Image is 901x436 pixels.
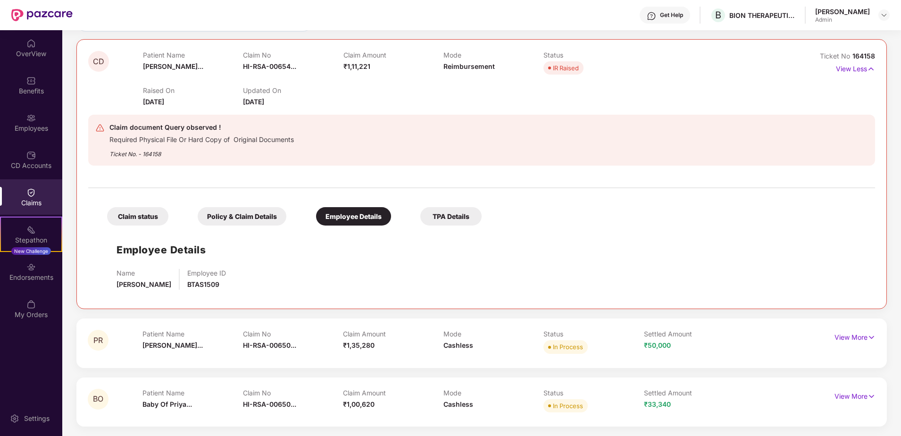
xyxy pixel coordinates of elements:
[343,341,375,349] span: ₹1,35,280
[729,11,795,20] div: BION THERAPEUTICS ([GEOGRAPHIC_DATA]) PRIVATE LIMITED
[868,332,876,343] img: svg+xml;base64,PHN2ZyB4bWxucz0iaHR0cDovL3d3dy53My5vcmcvMjAwMC9zdmciIHdpZHRoPSIxNyIgaGVpZ2h0PSIxNy...
[142,389,243,397] p: Patient Name
[553,342,583,352] div: In Process
[243,400,296,408] span: HI-RSA-00650...
[109,133,294,144] div: Required Physical File Or Hard Copy of Original Documents
[26,151,36,160] img: svg+xml;base64,PHN2ZyBpZD0iQ0RfQWNjb3VudHMiIGRhdGEtbmFtZT0iQ0QgQWNjb3VudHMiIHhtbG5zPSJodHRwOi8vd3...
[852,52,875,60] span: 164158
[834,330,876,343] p: View More
[343,389,443,397] p: Claim Amount
[644,341,671,349] span: ₹50,000
[443,330,544,338] p: Mode
[117,242,206,258] h1: Employee Details
[443,341,473,349] span: Cashless
[10,414,19,423] img: svg+xml;base64,PHN2ZyBpZD0iU2V0dGluZy0yMHgyMCIgeG1sbnM9Imh0dHA6Ly93d3cudzMub3JnLzIwMDAvc3ZnIiB3aW...
[243,330,343,338] p: Claim No
[143,62,203,70] span: [PERSON_NAME]...
[93,58,104,66] span: CD
[117,280,171,288] span: [PERSON_NAME]
[1,235,61,245] div: Stepathon
[107,207,168,226] div: Claim status
[26,225,36,235] img: svg+xml;base64,PHN2ZyB4bWxucz0iaHR0cDovL3d3dy53My5vcmcvMjAwMC9zdmciIHdpZHRoPSIyMSIgaGVpZ2h0PSIyMC...
[26,76,36,85] img: svg+xml;base64,PHN2ZyBpZD0iQmVuZWZpdHMiIHhtbG5zPSJodHRwOi8vd3d3LnczLm9yZy8yMDAwL3N2ZyIgd2lkdGg9Ij...
[543,51,643,59] p: Status
[109,144,294,159] div: Ticket No. - 164158
[243,98,264,106] span: [DATE]
[26,113,36,123] img: svg+xml;base64,PHN2ZyBpZD0iRW1wbG95ZWVzIiB4bWxucz0iaHR0cDovL3d3dy53My5vcmcvMjAwMC9zdmciIHdpZHRoPS...
[142,341,203,349] span: [PERSON_NAME]...
[142,400,192,408] span: Baby Of Priya...
[660,11,683,19] div: Get Help
[93,336,103,344] span: PR
[26,39,36,48] img: svg+xml;base64,PHN2ZyBpZD0iSG9tZSIgeG1sbnM9Imh0dHA6Ly93d3cudzMub3JnLzIwMDAvc3ZnIiB3aWR0aD0iMjAiIG...
[243,341,296,349] span: HI-RSA-00650...
[316,207,391,226] div: Employee Details
[11,247,51,255] div: New Challenge
[117,269,171,277] p: Name
[187,280,219,288] span: BTAS1509
[343,330,443,338] p: Claim Amount
[820,52,852,60] span: Ticket No
[26,262,36,272] img: svg+xml;base64,PHN2ZyBpZD0iRW5kb3JzZW1lbnRzIiB4bWxucz0iaHR0cDovL3d3dy53My5vcmcvMjAwMC9zdmciIHdpZH...
[11,9,73,21] img: New Pazcare Logo
[836,61,875,74] p: View Less
[343,51,443,59] p: Claim Amount
[880,11,888,19] img: svg+xml;base64,PHN2ZyBpZD0iRHJvcGRvd24tMzJ4MzIiIHhtbG5zPSJodHRwOi8vd3d3LnczLm9yZy8yMDAwL3N2ZyIgd2...
[109,122,294,133] div: Claim document Query observed !
[243,389,343,397] p: Claim No
[815,7,870,16] div: [PERSON_NAME]
[143,86,243,94] p: Raised On
[343,400,375,408] span: ₹1,00,620
[21,414,52,423] div: Settings
[443,62,495,70] span: Reimbursement
[443,51,543,59] p: Mode
[187,269,226,277] p: Employee ID
[543,389,644,397] p: Status
[443,400,473,408] span: Cashless
[143,98,164,106] span: [DATE]
[420,207,482,226] div: TPA Details
[93,395,103,403] span: BO
[553,401,583,411] div: In Process
[834,389,876,402] p: View More
[243,51,343,59] p: Claim No
[644,400,671,408] span: ₹33,340
[543,330,644,338] p: Status
[868,391,876,402] img: svg+xml;base64,PHN2ZyB4bWxucz0iaHR0cDovL3d3dy53My5vcmcvMjAwMC9zdmciIHdpZHRoPSIxNyIgaGVpZ2h0PSIxNy...
[443,389,544,397] p: Mode
[647,11,656,21] img: svg+xml;base64,PHN2ZyBpZD0iSGVscC0zMngzMiIgeG1sbnM9Imh0dHA6Ly93d3cudzMub3JnLzIwMDAvc3ZnIiB3aWR0aD...
[553,63,579,73] div: IR Raised
[644,330,744,338] p: Settled Amount
[644,389,744,397] p: Settled Amount
[343,62,370,70] span: ₹1,11,221
[243,62,296,70] span: HI-RSA-00654...
[815,16,870,24] div: Admin
[243,86,343,94] p: Updated On
[143,51,243,59] p: Patient Name
[198,207,286,226] div: Policy & Claim Details
[142,330,243,338] p: Patient Name
[715,9,721,21] span: B
[867,64,875,74] img: svg+xml;base64,PHN2ZyB4bWxucz0iaHR0cDovL3d3dy53My5vcmcvMjAwMC9zdmciIHdpZHRoPSIxNyIgaGVpZ2h0PSIxNy...
[95,123,105,133] img: svg+xml;base64,PHN2ZyB4bWxucz0iaHR0cDovL3d3dy53My5vcmcvMjAwMC9zdmciIHdpZHRoPSIyNCIgaGVpZ2h0PSIyNC...
[26,188,36,197] img: svg+xml;base64,PHN2ZyBpZD0iQ2xhaW0iIHhtbG5zPSJodHRwOi8vd3d3LnczLm9yZy8yMDAwL3N2ZyIgd2lkdGg9IjIwIi...
[26,300,36,309] img: svg+xml;base64,PHN2ZyBpZD0iTXlfT3JkZXJzIiBkYXRhLW5hbWU9Ik15IE9yZGVycyIgeG1sbnM9Imh0dHA6Ly93d3cudz...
